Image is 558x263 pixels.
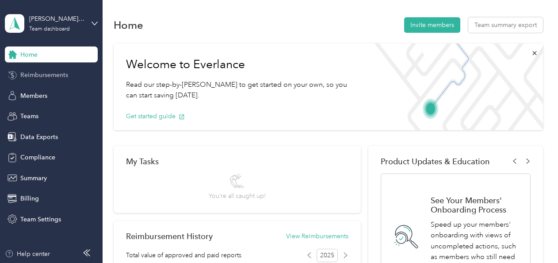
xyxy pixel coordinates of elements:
button: Help center [5,249,50,259]
span: Team Settings [20,215,61,224]
img: Welcome to everlance [367,43,543,130]
button: Invite members [404,17,460,33]
span: 2025 [317,249,338,262]
span: Summary [20,174,47,183]
button: View Reimbursements [286,232,348,241]
button: Get started guide [126,112,185,121]
span: Members [20,91,47,101]
span: Compliance [20,153,55,162]
span: Teams [20,112,38,121]
div: My Tasks [126,157,348,166]
h1: Welcome to Everlance [126,58,355,72]
span: Data Exports [20,132,58,142]
h1: See Your Members' Onboarding Process [431,196,520,214]
div: [PERSON_NAME] GROUP LLC [29,14,84,23]
iframe: Everlance-gr Chat Button Frame [508,213,558,263]
div: Team dashboard [29,27,70,32]
p: Read our step-by-[PERSON_NAME] to get started on your own, so you can start saving [DATE]. [126,79,355,101]
button: Team summary export [468,17,543,33]
span: Reimbursements [20,70,68,80]
span: Total value of approved and paid reports [126,251,241,260]
h1: Home [114,20,143,30]
span: Billing [20,194,39,203]
h2: Reimbursement History [126,232,213,241]
span: Home [20,50,38,59]
span: Product Updates & Education [381,157,490,166]
span: You’re all caught up! [209,191,266,201]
